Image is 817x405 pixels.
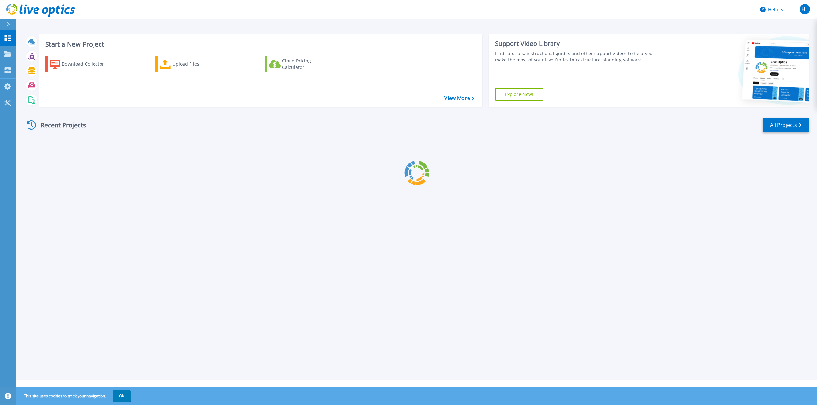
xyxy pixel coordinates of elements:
a: Download Collector [45,56,116,72]
div: Find tutorials, instructional guides and other support videos to help you make the most of your L... [495,50,661,63]
div: Upload Files [172,58,223,70]
a: View More [444,95,474,101]
a: Upload Files [155,56,226,72]
h3: Start a New Project [45,41,474,48]
a: Cloud Pricing Calculator [265,56,336,72]
span: HL [801,7,808,12]
a: Explore Now! [495,88,543,101]
a: All Projects [763,118,809,132]
button: OK [113,390,131,402]
div: Support Video Library [495,40,661,48]
div: Recent Projects [25,117,95,133]
span: This site uses cookies to track your navigation. [18,390,131,402]
div: Cloud Pricing Calculator [282,58,333,70]
div: Download Collector [62,58,113,70]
